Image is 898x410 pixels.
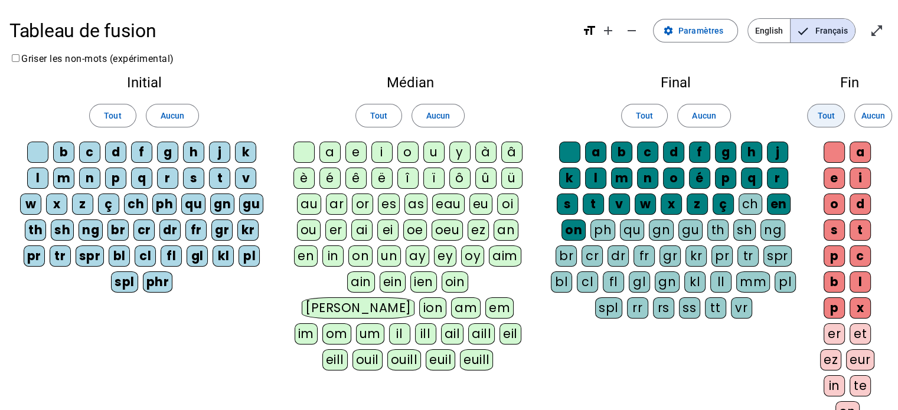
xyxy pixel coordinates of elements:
div: l [850,271,871,293]
h2: Final [551,76,801,90]
mat-icon: open_in_full [870,24,884,38]
div: w [635,193,656,215]
div: ch [124,193,148,215]
div: ç [98,193,119,215]
div: cr [582,245,603,267]
div: h [183,142,204,163]
div: oy [461,245,484,267]
div: bl [109,245,130,267]
div: c [850,245,871,267]
div: è [293,168,315,189]
div: th [707,219,729,241]
div: eill [322,349,348,370]
div: im [295,323,318,345]
div: spr [76,245,105,267]
input: Griser les non-mots (expérimental) [12,54,19,62]
div: q [131,168,152,189]
div: eil [499,323,521,345]
button: Diminuer la taille de la police [620,19,644,42]
div: [PERSON_NAME] [302,297,414,319]
div: x [850,297,871,319]
div: gn [210,193,234,215]
div: c [79,142,100,163]
div: cr [133,219,155,241]
label: Griser les non-mots (expérimental) [9,53,174,64]
div: g [715,142,736,163]
div: z [72,193,93,215]
div: et [850,323,871,345]
div: ei [377,219,399,241]
div: û [475,168,497,189]
div: ï [423,168,445,189]
button: Tout [89,104,136,127]
div: in [824,375,845,396]
div: gu [239,193,263,215]
div: oin [442,271,469,293]
div: m [53,168,74,189]
div: ss [679,297,700,319]
div: sh [733,219,756,241]
div: ch [739,193,762,215]
div: gl [187,245,208,267]
div: k [235,142,256,163]
button: Aucun [146,104,199,127]
div: as [404,193,427,215]
div: c [637,142,658,163]
div: cl [577,271,598,293]
button: Tout [621,104,668,127]
div: en [767,193,791,215]
span: Français [791,19,855,42]
div: a [850,142,871,163]
div: t [209,168,230,189]
div: cl [135,245,156,267]
div: s [824,219,845,241]
div: on [348,245,373,267]
div: ê [345,168,367,189]
div: q [741,168,762,189]
div: oeu [432,219,463,241]
div: i [850,168,871,189]
span: Aucun [861,109,885,123]
div: mm [736,271,770,293]
div: rr [627,297,648,319]
div: b [53,142,74,163]
div: n [637,168,658,189]
div: euil [426,349,455,370]
div: r [767,168,788,189]
div: es [378,193,400,215]
div: ç [713,193,734,215]
div: pr [24,245,45,267]
div: eau [432,193,465,215]
div: gr [211,219,233,241]
button: Entrer en plein écran [865,19,889,42]
div: n [79,168,100,189]
div: un [377,245,401,267]
div: b [611,142,632,163]
span: Aucun [161,109,184,123]
div: oe [403,219,427,241]
div: j [209,142,230,163]
div: b [824,271,845,293]
span: Tout [636,109,653,123]
div: pl [775,271,796,293]
div: ar [326,193,347,215]
div: au [297,193,321,215]
div: t [850,219,871,241]
span: Aucun [692,109,716,123]
div: ez [468,219,489,241]
div: er [824,323,845,345]
div: ll [710,271,732,293]
div: ez [820,349,841,370]
div: kr [685,245,707,267]
div: fr [185,219,207,241]
div: l [27,168,48,189]
div: fl [161,245,182,267]
div: à [475,142,497,163]
div: tr [50,245,71,267]
div: é [319,168,341,189]
div: o [663,168,684,189]
h2: Médian [288,76,531,90]
div: ph [590,219,615,241]
div: qu [620,219,644,241]
div: â [501,142,523,163]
